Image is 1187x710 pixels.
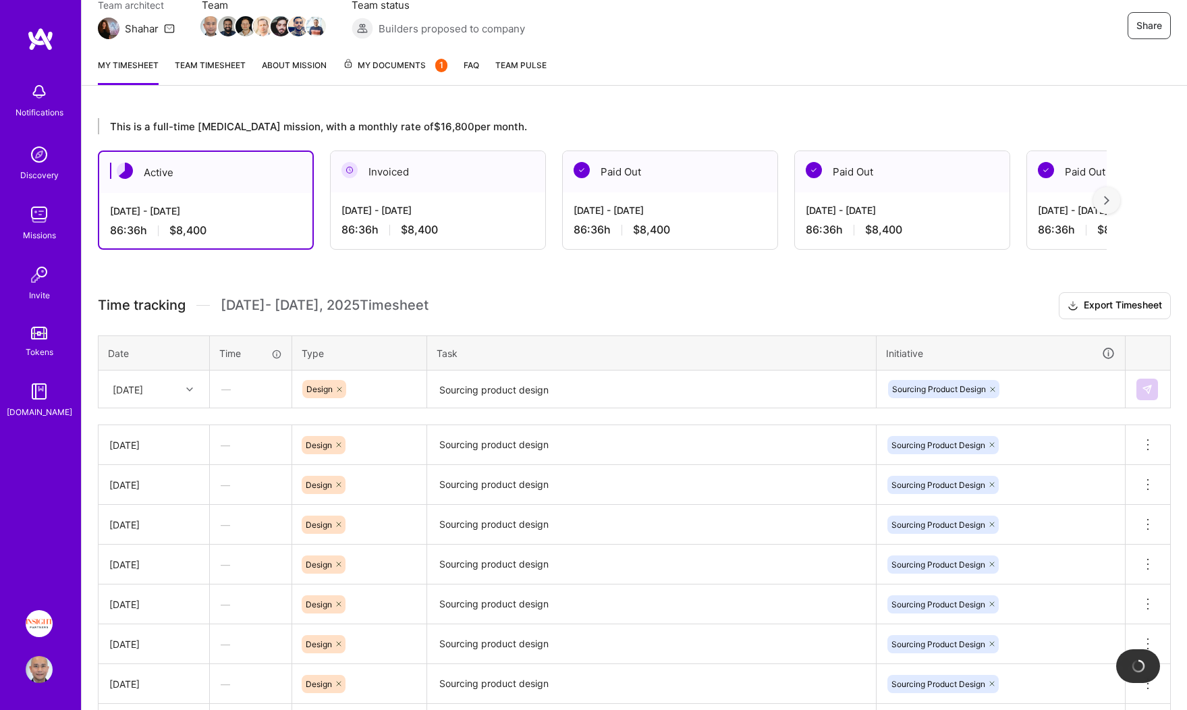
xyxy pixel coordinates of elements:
[26,141,53,168] img: discovery
[29,288,50,302] div: Invite
[1059,292,1171,319] button: Export Timesheet
[891,440,985,450] span: Sourcing Product Design
[429,506,875,543] textarea: Sourcing product design
[31,327,47,339] img: tokens
[341,162,358,178] img: Invoiced
[23,228,56,242] div: Missions
[26,78,53,105] img: bell
[237,15,254,38] a: Team Member Avatar
[271,16,291,36] img: Team Member Avatar
[429,466,875,503] textarea: Sourcing product design
[429,665,875,703] textarea: Sourcing product design
[109,637,198,651] div: [DATE]
[219,346,282,360] div: Time
[26,201,53,228] img: teamwork
[210,626,292,662] div: —
[806,162,822,178] img: Paid Out
[306,599,332,609] span: Design
[341,203,534,217] div: [DATE] - [DATE]
[98,297,186,314] span: Time tracking
[219,15,237,38] a: Team Member Avatar
[429,626,875,663] textarea: Sourcing product design
[26,656,53,683] img: User Avatar
[109,438,198,452] div: [DATE]
[169,223,206,238] span: $8,400
[210,666,292,702] div: —
[429,546,875,583] textarea: Sourcing product design
[886,346,1115,361] div: Initiative
[22,656,56,683] a: User Avatar
[891,520,985,530] span: Sourcing Product Design
[210,547,292,582] div: —
[292,335,427,371] th: Type
[109,677,198,691] div: [DATE]
[109,597,198,611] div: [DATE]
[98,118,1107,134] div: This is a full-time [MEDICAL_DATA] mission, with a monthly rate of $16,800 per month.
[1104,196,1109,205] img: right
[236,16,256,36] img: Team Member Avatar
[113,382,143,396] div: [DATE]
[289,15,307,38] a: Team Member Avatar
[574,203,767,217] div: [DATE] - [DATE]
[891,480,985,490] span: Sourcing Product Design
[27,27,54,51] img: logo
[99,335,210,371] th: Date
[352,18,373,39] img: Builders proposed to company
[306,639,332,649] span: Design
[1136,379,1159,400] div: null
[210,427,292,463] div: —
[22,610,56,637] a: Insight Partners: Data & AI - Sourcing
[495,60,547,70] span: Team Pulse
[98,18,119,39] img: Team Architect
[1068,299,1078,313] i: icon Download
[20,168,59,182] div: Discovery
[429,372,875,408] textarea: Sourcing product design
[109,518,198,532] div: [DATE]
[26,378,53,405] img: guide book
[16,105,63,119] div: Notifications
[427,335,877,371] th: Task
[164,23,175,34] i: icon Mail
[1136,19,1162,32] span: Share
[435,59,447,72] div: 1
[110,223,302,238] div: 86:36 h
[341,223,534,237] div: 86:36 h
[202,15,219,38] a: Team Member Avatar
[343,58,447,73] span: My Documents
[272,15,289,38] a: Team Member Avatar
[1142,384,1153,395] img: Submit
[806,203,999,217] div: [DATE] - [DATE]
[7,405,72,419] div: [DOMAIN_NAME]
[331,151,545,192] div: Invoiced
[186,386,193,393] i: icon Chevron
[464,58,479,85] a: FAQ
[343,58,447,85] a: My Documents1
[109,478,198,492] div: [DATE]
[1128,12,1171,39] button: Share
[892,384,986,394] span: Sourcing Product Design
[306,679,332,689] span: Design
[254,15,272,38] a: Team Member Avatar
[795,151,1010,192] div: Paid Out
[495,58,547,85] a: Team Pulse
[891,599,985,609] span: Sourcing Product Design
[210,507,292,543] div: —
[1038,162,1054,178] img: Paid Out
[306,520,332,530] span: Design
[210,467,292,503] div: —
[26,345,53,359] div: Tokens
[429,586,875,623] textarea: Sourcing product design
[891,679,985,689] span: Sourcing Product Design
[110,204,302,218] div: [DATE] - [DATE]
[306,440,332,450] span: Design
[307,15,325,38] a: Team Member Avatar
[306,384,333,394] span: Design
[221,297,429,314] span: [DATE] - [DATE] , 2025 Timesheet
[200,16,221,36] img: Team Member Avatar
[210,586,292,622] div: —
[429,427,875,464] textarea: Sourcing product design
[288,16,308,36] img: Team Member Avatar
[253,16,273,36] img: Team Member Avatar
[891,559,985,570] span: Sourcing Product Design
[125,22,159,36] div: Shahar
